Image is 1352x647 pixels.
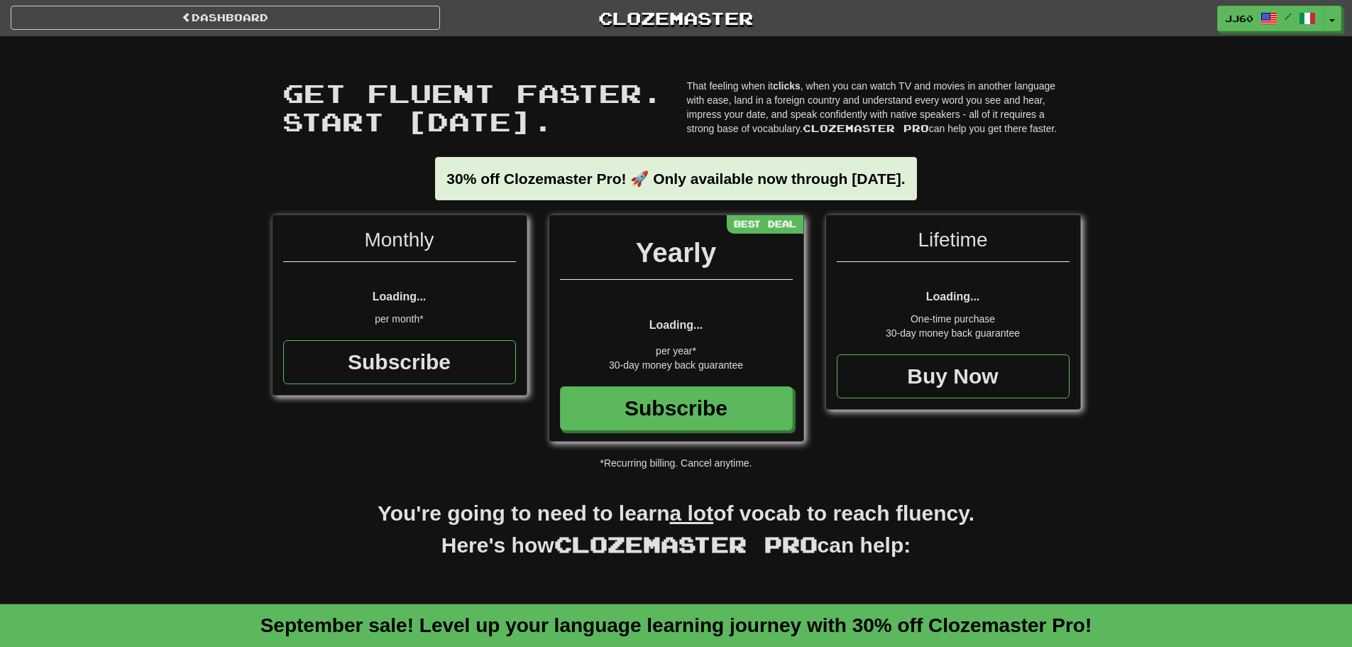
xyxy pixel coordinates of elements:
[554,531,818,557] span: Clozemaster Pro
[560,233,793,280] div: Yearly
[687,79,1070,136] p: That feeling when it , when you can watch TV and movies in another language with ease, land in a ...
[446,170,905,187] strong: 30% off Clozemaster Pro! 🚀 Only available now through [DATE].
[727,215,803,233] div: Best Deal
[837,226,1070,262] div: Lifetime
[837,354,1070,398] a: Buy Now
[803,122,929,134] span: Clozemaster Pro
[260,614,1092,636] a: September sale! Level up your language learning journey with 30% off Clozemaster Pro!
[283,340,516,384] a: Subscribe
[11,6,440,30] a: Dashboard
[926,290,980,303] span: Loading...
[649,319,703,331] span: Loading...
[272,499,1081,575] h2: You're going to need to learn of vocab to reach fluency. Here's how can help:
[1225,12,1253,25] span: jj60
[282,77,663,136] span: Get fluent faster. Start [DATE].
[283,312,516,326] div: per month*
[560,386,793,430] a: Subscribe
[837,326,1070,340] div: 30-day money back guarantee
[670,501,714,525] u: a lot
[1217,6,1324,31] a: jj60 /
[560,358,793,372] div: 30-day money back guarantee
[837,312,1070,326] div: One-time purchase
[461,6,891,31] a: Clozemaster
[283,226,516,262] div: Monthly
[373,290,427,303] span: Loading...
[560,344,793,358] div: per year*
[1285,11,1292,21] span: /
[773,80,801,92] strong: clicks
